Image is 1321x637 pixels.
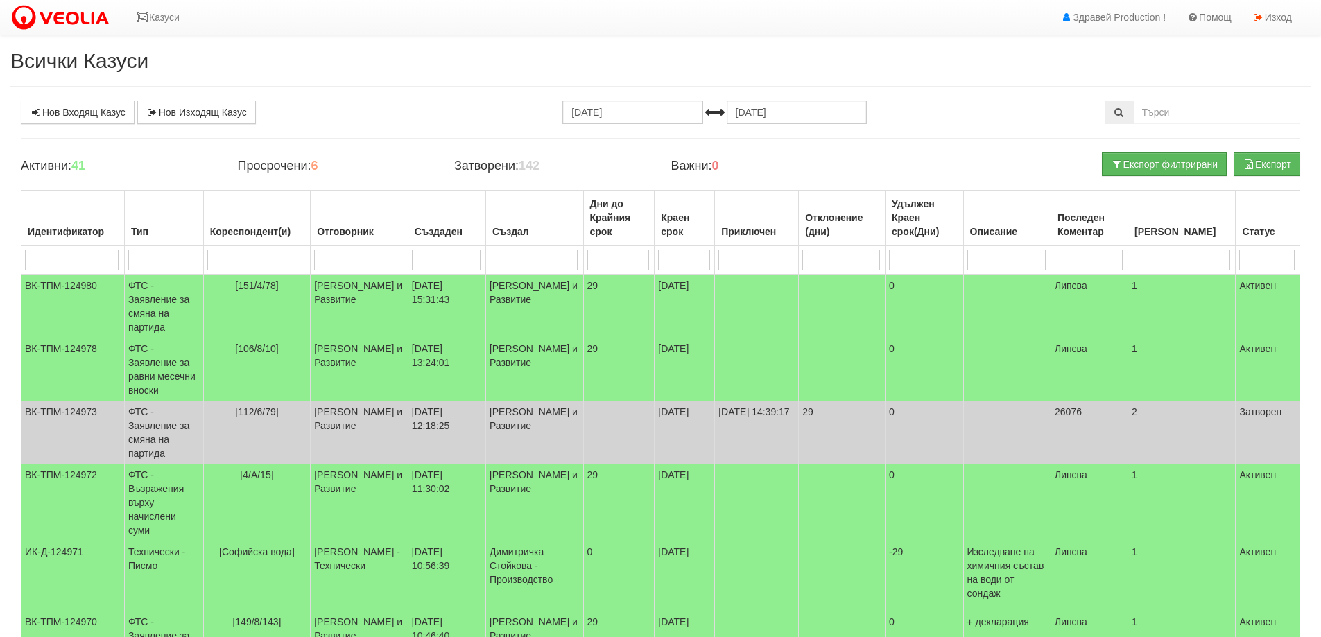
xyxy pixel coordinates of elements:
[408,464,485,541] td: [DATE] 11:30:02
[21,401,125,464] td: ВК-ТПМ-124973
[718,222,795,241] div: Приключен
[237,159,433,173] h4: Просрочени:
[1236,274,1300,338] td: Активен
[485,464,583,541] td: [PERSON_NAME] и Развитие
[124,541,203,611] td: Технически - Писмо
[886,274,964,338] td: 0
[1055,343,1087,354] span: Липсва
[1055,280,1087,291] span: Липсва
[655,191,715,246] th: Краен срок: No sort applied, activate to apply an ascending sort
[240,469,273,480] span: [4/А/15]
[967,545,1048,600] p: Изследване на химичния състав на води от сондаж
[207,222,307,241] div: Кореспондент(и)
[802,208,881,241] div: Отклонение (дни)
[587,280,598,291] span: 29
[1128,464,1236,541] td: 1
[235,280,278,291] span: [151/4/78]
[71,159,85,173] b: 41
[485,541,583,611] td: Димитричка Стойкова - Производство
[485,274,583,338] td: [PERSON_NAME] и Развитие
[25,222,121,241] div: Идентификатор
[454,159,650,173] h4: Затворени:
[10,49,1311,72] h2: Всички Казуси
[485,191,583,246] th: Създал: No sort applied, activate to apply an ascending sort
[408,338,485,401] td: [DATE] 13:24:01
[485,338,583,401] td: [PERSON_NAME] и Развитие
[311,338,408,401] td: [PERSON_NAME] и Развитие
[886,464,964,541] td: 0
[1055,546,1087,557] span: Липсва
[1234,152,1300,176] button: Експорт
[490,222,580,241] div: Създал
[587,343,598,354] span: 29
[1055,406,1082,417] span: 26076
[203,191,311,246] th: Кореспондент(и): No sort applied, activate to apply an ascending sort
[967,615,1048,629] p: + декларация
[311,191,408,246] th: Отговорник: No sort applied, activate to apply an ascending sort
[408,191,485,246] th: Създаден: No sort applied, activate to apply an ascending sort
[658,208,711,241] div: Краен срок
[311,159,318,173] b: 6
[587,546,593,557] span: 0
[1236,338,1300,401] td: Активен
[21,191,125,246] th: Идентификатор: No sort applied, activate to apply an ascending sort
[1055,616,1087,627] span: Липсва
[583,191,655,246] th: Дни до Крайния срок: No sort applied, activate to apply an ascending sort
[1102,152,1227,176] button: Експорт филтрирани
[408,541,485,611] td: [DATE] 10:56:39
[1239,222,1296,241] div: Статус
[124,464,203,541] td: ФТС - Възражения върху начислени суми
[655,274,715,338] td: [DATE]
[712,159,719,173] b: 0
[137,101,256,124] a: Нов Изходящ Казус
[886,338,964,401] td: 0
[485,401,583,464] td: [PERSON_NAME] и Развитие
[1236,401,1300,464] td: Затворен
[235,406,278,417] span: [112/6/79]
[1134,101,1300,124] input: Търсене по Идентификатор, Бл/Вх/Ап, Тип, Описание, Моб. Номер, Имейл, Файл, Коментар,
[587,194,651,241] div: Дни до Крайния срок
[21,274,125,338] td: ВК-ТПМ-124980
[889,194,960,241] div: Удължен Краен срок(Дни)
[311,541,408,611] td: [PERSON_NAME] - Технически
[655,541,715,611] td: [DATE]
[1128,338,1236,401] td: 1
[412,222,482,241] div: Създаден
[408,401,485,464] td: [DATE] 12:18:25
[232,616,281,627] span: [149/8/143]
[587,469,598,480] span: 29
[311,401,408,464] td: [PERSON_NAME] и Развитие
[235,343,278,354] span: [106/8/10]
[587,616,598,627] span: 29
[21,101,135,124] a: Нов Входящ Казус
[519,159,539,173] b: 142
[655,338,715,401] td: [DATE]
[1128,401,1236,464] td: 2
[1055,469,1087,480] span: Липсва
[408,274,485,338] td: [DATE] 15:31:43
[715,401,799,464] td: [DATE] 14:39:17
[799,401,886,464] td: 29
[1236,541,1300,611] td: Активен
[21,159,216,173] h4: Активни:
[1132,222,1232,241] div: [PERSON_NAME]
[314,222,404,241] div: Отговорник
[671,159,866,173] h4: Важни:
[21,338,125,401] td: ВК-ТПМ-124978
[1236,191,1300,246] th: Статус: No sort applied, activate to apply an ascending sort
[124,191,203,246] th: Тип: No sort applied, activate to apply an ascending sort
[886,401,964,464] td: 0
[311,464,408,541] td: [PERSON_NAME] и Развитие
[219,546,295,557] span: [Софийска вода]
[124,274,203,338] td: ФТС - Заявление за смяна на партида
[128,222,200,241] div: Тип
[21,541,125,611] td: ИК-Д-124971
[21,464,125,541] td: ВК-ТПМ-124972
[886,541,964,611] td: -29
[1128,541,1236,611] td: 1
[963,191,1051,246] th: Описание: No sort applied, activate to apply an ascending sort
[1236,464,1300,541] td: Активен
[10,3,116,33] img: VeoliaLogo.png
[1051,191,1128,246] th: Последен Коментар: No sort applied, activate to apply an ascending sort
[799,191,886,246] th: Отклонение (дни): No sort applied, activate to apply an ascending sort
